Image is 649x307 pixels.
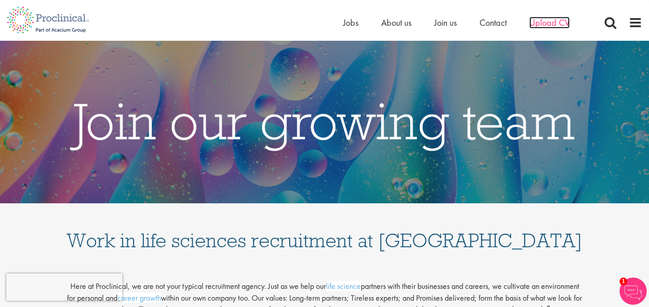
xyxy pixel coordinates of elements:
[529,17,570,29] a: Upload CV
[326,281,361,291] a: life science
[117,293,161,303] a: career growth
[620,278,647,305] img: Chatbot
[381,17,412,29] a: About us
[479,17,507,29] a: Contact
[66,212,583,250] h1: Work in life sciences recruitment at [GEOGRAPHIC_DATA]
[620,278,627,285] span: 1
[434,17,457,29] a: Join us
[343,17,358,29] a: Jobs
[6,273,122,301] iframe: reCAPTCHA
